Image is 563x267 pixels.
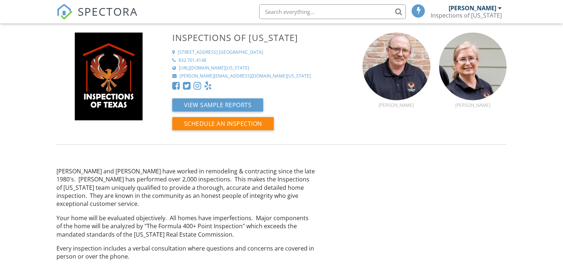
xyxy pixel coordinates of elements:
img: The Best Home Inspection Software - Spectora [56,4,73,20]
img: Phoenix_New_Logo_2.JPG [75,33,143,120]
div: [PERSON_NAME] [439,102,507,108]
span: SPECTORA [78,4,138,19]
div: [PERSON_NAME][EMAIL_ADDRESS][DOMAIN_NAME][US_STATE] [180,73,311,79]
a: [URL][DOMAIN_NAME][US_STATE] [172,65,354,71]
div: Inspections of Texas [431,12,502,19]
button: Schedule an Inspection [172,117,274,130]
div: [PERSON_NAME] [363,102,430,108]
div: [PERSON_NAME] [449,4,496,12]
div: [STREET_ADDRESS] [178,49,218,56]
button: View Sample Reports [172,98,264,112]
a: [STREET_ADDRESS] [GEOGRAPHIC_DATA] [172,49,354,56]
div: [GEOGRAPHIC_DATA] [219,49,263,56]
a: View Sample Reports [172,103,264,111]
a: 832.701.4148 [172,57,354,64]
div: 832.701.4148 [179,57,206,64]
a: SPECTORA [56,10,138,25]
p: Every inspection includes a verbal consultation where questions and concerns are covered in perso... [56,244,316,261]
h3: Inspections of [US_STATE] [172,33,354,42]
img: marcella_pic.jpg [439,33,507,100]
input: Search everything... [259,4,406,19]
div: [URL][DOMAIN_NAME][US_STATE] [179,65,249,71]
a: [PERSON_NAME] [363,94,430,108]
a: Schedule an Inspection [172,122,274,130]
a: [PERSON_NAME] [439,94,507,108]
img: john_profile_pic_new.jpg [363,33,430,100]
p: [PERSON_NAME] and [PERSON_NAME] have worked in remodeling & contracting since the late 1980's. [P... [56,167,316,208]
a: [PERSON_NAME][EMAIL_ADDRESS][DOMAIN_NAME][US_STATE] [172,73,354,79]
p: Your home will be evaluated objectively. All homes have imperfections. Major components of the ho... [56,214,316,238]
